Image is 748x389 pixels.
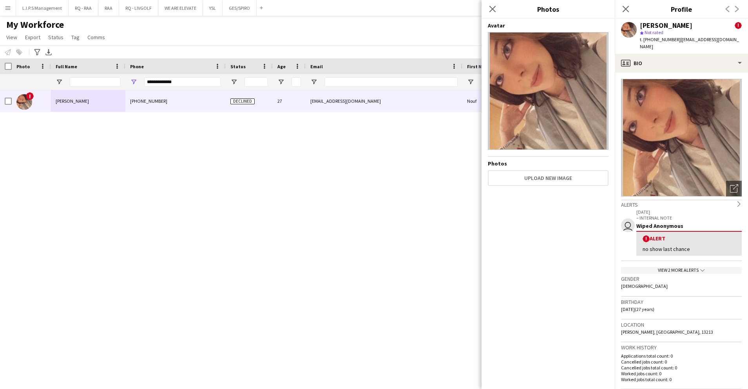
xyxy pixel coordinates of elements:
[3,32,20,42] a: View
[130,78,137,85] button: Open Filter Menu
[643,235,650,242] span: !
[56,78,63,85] button: Open Filter Menu
[98,0,119,16] button: RAA
[277,64,286,69] span: Age
[203,0,223,16] button: YSL
[621,329,713,335] span: [PERSON_NAME], [GEOGRAPHIC_DATA], 13213
[621,306,654,312] span: [DATE] (27 years)
[645,29,663,35] span: Not rated
[621,275,742,282] h3: Gender
[56,64,77,69] span: Full Name
[310,78,317,85] button: Open Filter Menu
[22,32,43,42] a: Export
[615,54,748,73] div: Bio
[230,78,237,85] button: Open Filter Menu
[636,209,742,215] p: [DATE]
[467,78,474,85] button: Open Filter Menu
[292,77,301,87] input: Age Filter Input
[621,267,742,274] div: View 2 more alerts
[16,94,32,110] img: Nouf Aloudah
[45,32,67,42] a: Status
[324,77,458,87] input: Email Filter Input
[726,181,742,196] div: Open photos pop-in
[84,32,108,42] a: Comms
[230,64,246,69] span: Status
[643,235,735,242] div: Alert
[25,34,40,41] span: Export
[621,283,668,289] span: [DEMOGRAPHIC_DATA]
[621,344,742,351] h3: Work history
[621,79,742,196] img: Crew avatar or photo
[636,222,742,229] div: Wiped Anonymous
[488,22,609,29] h4: Avatar
[310,64,323,69] span: Email
[119,0,158,16] button: RQ - LIVGOLF
[621,321,742,328] h3: Location
[144,77,221,87] input: Phone Filter Input
[615,4,748,14] h3: Profile
[44,47,53,57] app-action-btn: Export XLSX
[640,36,681,42] span: t. [PHONE_NUMBER]
[71,34,80,41] span: Tag
[636,215,742,221] p: – INTERNAL NOTE
[621,200,742,208] div: Alerts
[621,376,742,382] p: Worked jobs total count: 0
[462,90,505,112] div: Nouf
[488,170,609,186] button: Upload new image
[125,90,226,112] div: [PHONE_NUMBER]
[621,353,742,359] p: Applications total count: 0
[467,64,491,69] span: First Name
[26,92,34,100] span: !
[277,78,284,85] button: Open Filter Menu
[306,90,462,112] div: [EMAIL_ADDRESS][DOMAIN_NAME]
[68,32,83,42] a: Tag
[273,90,306,112] div: 27
[481,77,501,87] input: First Name Filter Input
[621,298,742,305] h3: Birthday
[245,77,268,87] input: Status Filter Input
[621,359,742,365] p: Cancelled jobs count: 0
[488,160,609,167] h4: Photos
[16,64,30,69] span: Photo
[621,365,742,371] p: Cancelled jobs total count: 0
[33,47,42,57] app-action-btn: Advanced filters
[482,4,615,14] h3: Photos
[6,19,64,31] span: My Workforce
[87,34,105,41] span: Comms
[56,98,89,104] span: [PERSON_NAME]
[223,0,257,16] button: GES/SPIRO
[6,34,17,41] span: View
[640,36,739,49] span: | [EMAIL_ADDRESS][DOMAIN_NAME]
[488,32,609,150] img: Crew avatar
[130,64,144,69] span: Phone
[735,22,742,29] span: !
[48,34,63,41] span: Status
[158,0,203,16] button: WE ARE ELEVATE
[643,245,735,253] div: no show last chance
[16,0,69,16] button: L.I.P.S Management
[69,0,98,16] button: RQ - RAA
[621,371,742,376] p: Worked jobs count: 0
[640,22,692,29] div: [PERSON_NAME]
[70,77,121,87] input: Full Name Filter Input
[230,98,255,104] span: Declined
